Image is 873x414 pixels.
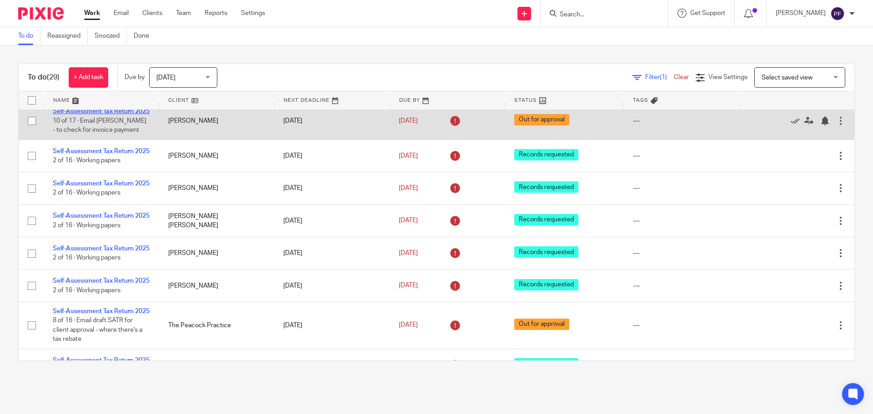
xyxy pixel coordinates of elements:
p: [PERSON_NAME] [776,9,826,18]
td: [DATE] [274,140,390,172]
td: [DATE] [274,102,390,140]
span: Select saved view [762,75,813,81]
td: [DATE] [274,269,390,302]
span: 2 of 16 · Working papers [53,157,120,164]
td: [PERSON_NAME] [159,237,275,269]
a: Email [114,9,129,18]
a: Work [84,9,100,18]
span: Records requested [514,358,578,369]
span: 8 of 16 · Email draft SATR for client approval - where there's a tax rebate [53,317,142,342]
span: [DATE] [399,282,418,289]
td: [DATE] [274,172,390,205]
span: (29) [47,74,60,81]
td: [PERSON_NAME] [159,140,275,172]
div: --- [633,281,730,290]
span: Get Support [690,10,725,16]
td: [DATE] [274,302,390,349]
div: --- [633,360,730,369]
span: Records requested [514,181,578,193]
a: Team [176,9,191,18]
a: Clear [674,74,689,80]
span: [DATE] [399,218,418,224]
span: [DATE] [399,322,418,329]
span: Records requested [514,279,578,290]
span: [DATE] [399,185,418,191]
div: --- [633,216,730,225]
a: + Add task [69,67,108,88]
a: Done [134,27,156,45]
div: --- [633,116,730,125]
span: 2 of 16 · Working papers [53,190,120,196]
a: Self-Assessment Tax Return 2025 [53,308,150,314]
span: Records requested [514,214,578,225]
a: Snoozed [95,27,127,45]
td: [DATE] [274,205,390,237]
a: Clients [142,9,162,18]
span: [DATE] [156,75,176,81]
td: [PERSON_NAME] [159,172,275,205]
a: Self-Assessment Tax Return 2025 [53,213,150,219]
span: 2 of 16 · Working papers [53,254,120,261]
span: Tags [633,98,648,103]
span: 2 of 16 · Working papers [53,222,120,229]
td: The Peacock Practice [159,302,275,349]
span: (1) [660,74,667,80]
span: View Settings [708,74,748,80]
span: Out for approval [514,114,569,125]
input: Search [559,11,641,19]
a: Reports [205,9,227,18]
td: [PERSON_NAME] [PERSON_NAME] [159,205,275,237]
div: --- [633,249,730,258]
span: Filter [645,74,674,80]
span: 10 of 17 · Email [PERSON_NAME] - to check for invoice payment [53,118,146,134]
a: Mark as done [791,116,804,125]
span: Out for approval [514,319,569,330]
div: --- [633,321,730,330]
img: Pixie [18,7,64,20]
a: Self-Assessment Tax Return 2025 [53,245,150,252]
a: Self-Assessment Tax Return 2025 [53,180,150,187]
td: [DATE] [274,349,390,381]
td: [PERSON_NAME] [159,349,275,381]
span: 2 of 16 · Working papers [53,287,120,294]
span: [DATE] [399,250,418,256]
td: [DATE] [274,237,390,269]
a: Reassigned [47,27,88,45]
p: Due by [125,73,145,82]
a: Settings [241,9,265,18]
div: --- [633,184,730,193]
span: [DATE] [399,153,418,159]
a: To do [18,27,40,45]
a: Self-Assessment Tax Return 2025 [53,357,150,364]
a: Self-Assessment Tax Return 2025 [53,278,150,284]
span: Records requested [514,149,578,160]
img: svg%3E [830,6,845,21]
td: [PERSON_NAME] [159,269,275,302]
span: Records requested [514,246,578,258]
a: Self-Assessment Tax Return 2025 [53,148,150,155]
span: [DATE] [399,118,418,124]
a: Self-Assessment Tax Return 2025 [53,108,150,115]
h1: To do [28,73,60,82]
td: [PERSON_NAME] [159,102,275,140]
div: --- [633,151,730,160]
